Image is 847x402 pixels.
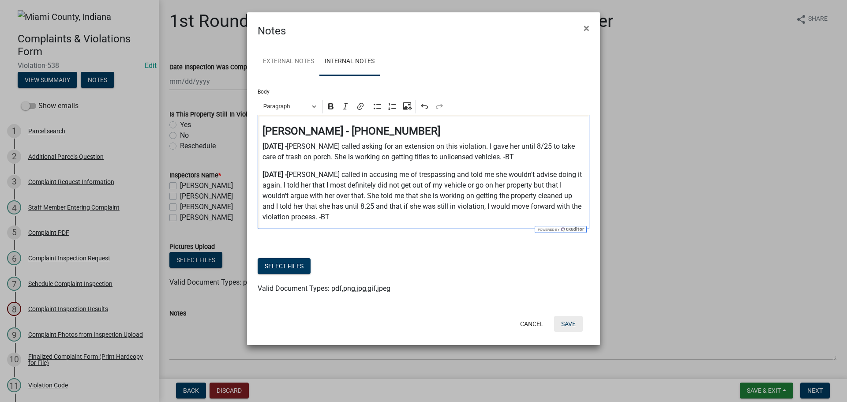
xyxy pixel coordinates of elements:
[258,284,390,293] span: Valid Document Types: pdf,png,jpg,gif,jpeg
[577,16,596,41] button: Close
[584,22,589,34] span: ×
[262,141,585,162] p: [PERSON_NAME] called asking for an extension on this violation. I gave her until 8/25 to take car...
[262,169,585,222] p: ⁠⁠⁠⁠⁠⁠⁠[PERSON_NAME] called in accusing me of trespassing and told me she wouldn't advise doing i...
[258,115,589,229] div: Editor editing area: main. Press Alt+0 for help.
[259,100,320,113] button: Paragraph, Heading
[258,48,319,76] a: External Notes
[319,48,380,76] a: Internal Notes
[258,23,286,39] h4: Notes
[262,142,287,150] strong: [DATE] -
[262,125,440,137] strong: [PERSON_NAME] - [PHONE_NUMBER]
[513,316,551,332] button: Cancel
[554,316,583,332] button: Save
[258,98,589,115] div: Editor toolbar
[258,89,270,94] label: Body
[263,101,309,112] span: Paragraph
[537,228,559,232] span: Powered by
[262,170,287,179] strong: [DATE] -
[258,258,311,274] button: Select files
